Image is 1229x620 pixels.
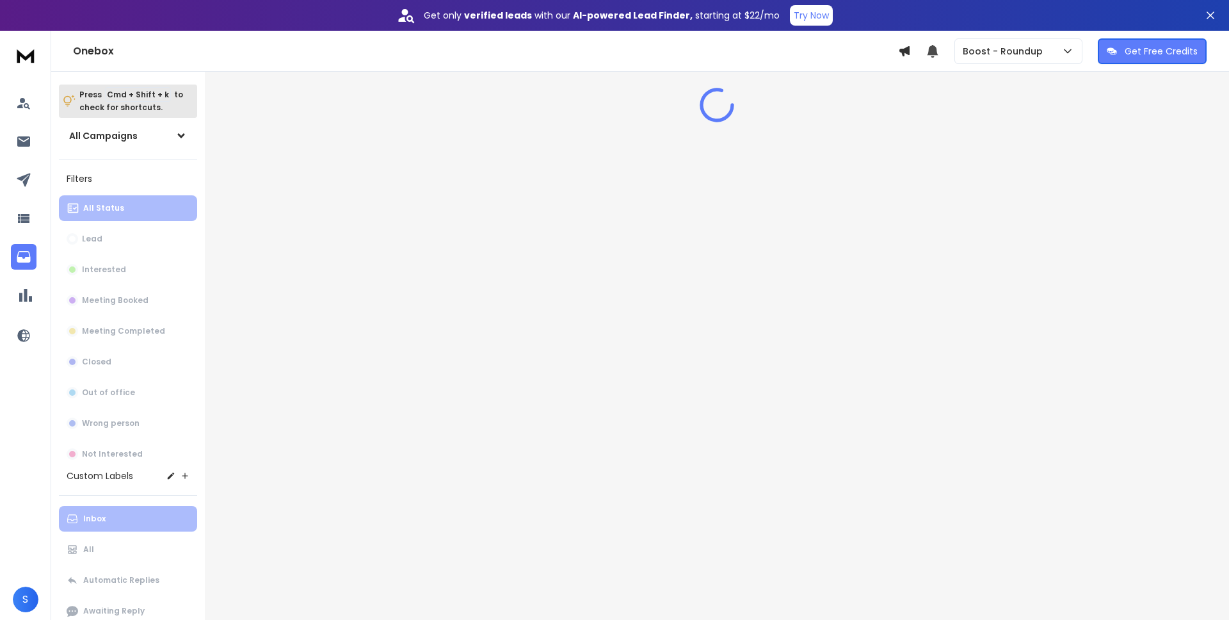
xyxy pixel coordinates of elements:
[573,9,693,22] strong: AI-powered Lead Finder,
[13,587,38,612] button: S
[59,123,197,149] button: All Campaigns
[1098,38,1207,64] button: Get Free Credits
[73,44,898,59] h1: Onebox
[69,129,138,142] h1: All Campaigns
[1125,45,1198,58] p: Get Free Credits
[790,5,833,26] button: Try Now
[794,9,829,22] p: Try Now
[67,469,133,482] h3: Custom Labels
[13,44,38,67] img: logo
[59,170,197,188] h3: Filters
[963,45,1048,58] p: Boost - Roundup
[105,87,171,102] span: Cmd + Shift + k
[424,9,780,22] p: Get only with our starting at $22/mo
[464,9,532,22] strong: verified leads
[79,88,183,114] p: Press to check for shortcuts.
